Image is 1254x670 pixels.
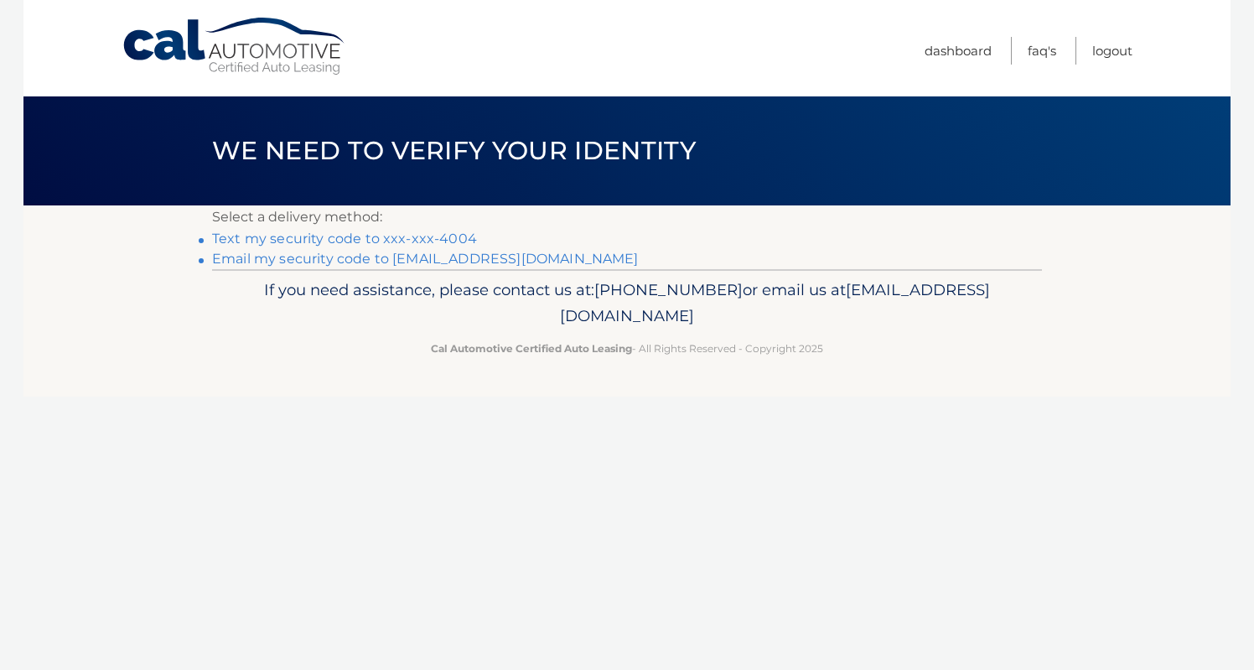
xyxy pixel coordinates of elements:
[925,37,992,65] a: Dashboard
[122,17,348,76] a: Cal Automotive
[212,251,639,267] a: Email my security code to [EMAIL_ADDRESS][DOMAIN_NAME]
[594,280,743,299] span: [PHONE_NUMBER]
[212,231,477,247] a: Text my security code to xxx-xxx-4004
[431,342,632,355] strong: Cal Automotive Certified Auto Leasing
[1092,37,1132,65] a: Logout
[1028,37,1056,65] a: FAQ's
[223,277,1031,330] p: If you need assistance, please contact us at: or email us at
[212,205,1042,229] p: Select a delivery method:
[223,340,1031,357] p: - All Rights Reserved - Copyright 2025
[212,135,696,166] span: We need to verify your identity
